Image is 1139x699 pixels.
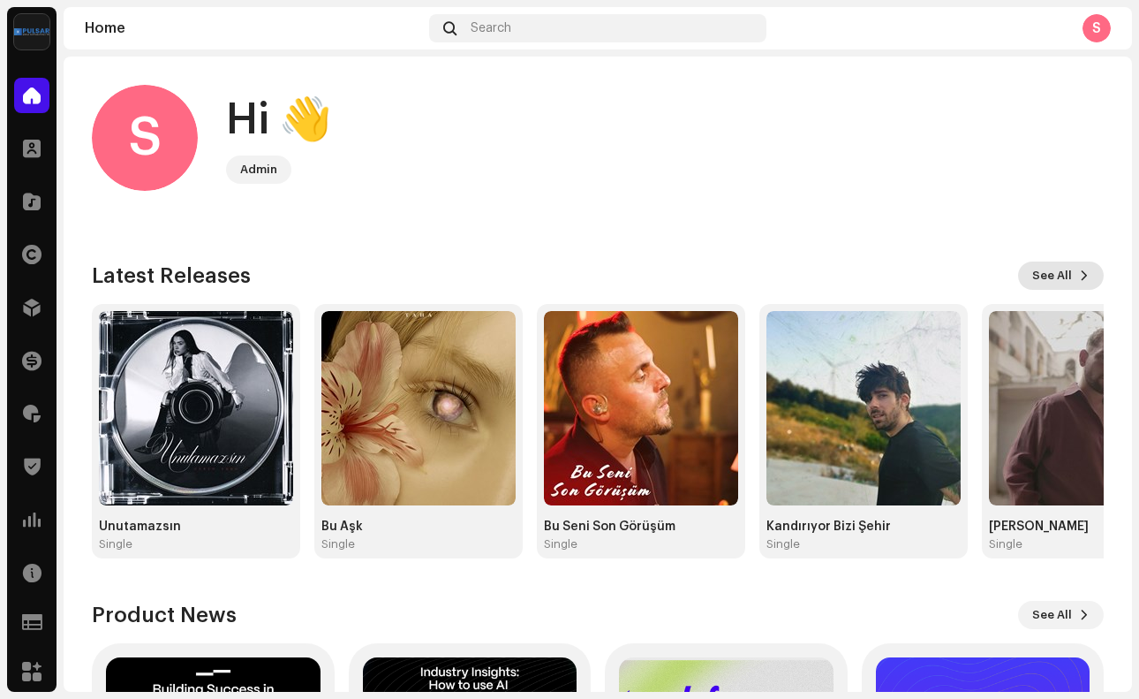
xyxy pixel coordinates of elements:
div: Home [85,21,422,35]
span: See All [1032,258,1072,293]
div: Single [99,537,132,551]
div: Unutamazsın [99,520,293,534]
div: Admin [240,159,277,180]
div: Single [989,537,1022,551]
span: See All [1032,597,1072,633]
img: af7208d9-5ddc-4ca0-be63-12b33fc44519 [544,311,738,505]
img: 9cf37bc2-2144-4bbf-bb94-535d67f5dd20 [766,311,961,505]
span: Search [471,21,511,35]
img: 1d4ab021-3d3a-477c-8d2a-5ac14ed14e8d [14,14,49,49]
button: See All [1018,262,1104,290]
img: 100f2671-afdd-47c2-a7e8-123d3e77435b [321,311,516,505]
h3: Latest Releases [92,262,251,290]
div: Bu Aşk [321,520,516,534]
button: See All [1018,601,1104,629]
div: S [1082,14,1111,42]
div: Single [544,537,577,551]
div: Kandırıyor Bizi Şehir [766,520,961,534]
div: Single [321,537,355,551]
div: Bu Seni Son Görüşüm [544,520,738,534]
img: d59b4419-acde-417b-bedb-dc3cab8be0a8 [99,311,293,505]
div: Hi 👋 [226,92,332,148]
div: S [92,85,198,191]
h3: Product News [92,601,237,629]
div: Single [766,537,800,551]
